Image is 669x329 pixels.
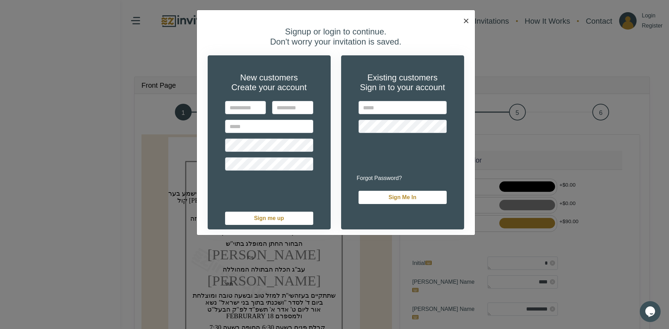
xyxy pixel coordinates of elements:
[640,301,662,322] iframe: chat widget
[457,10,475,32] button: ×
[225,212,313,225] button: Sign me up
[463,15,469,26] span: ×
[202,27,469,47] h4: Signup or login to continue. Don't worry your invitation is saved.
[225,176,331,203] iframe: reCAPTCHA
[359,73,447,93] h4: Existing customers Sign in to your account
[359,139,464,166] iframe: reCAPTCHA
[359,191,447,204] button: Sign Me In
[357,175,402,181] a: Forgot Password?
[225,73,313,93] h4: New customers Create your account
